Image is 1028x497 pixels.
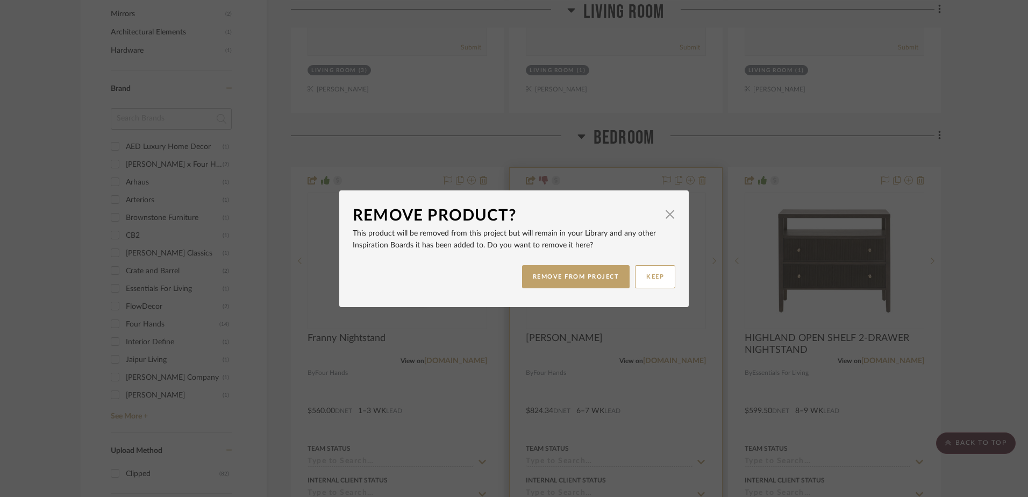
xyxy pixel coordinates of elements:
button: Close [659,204,681,225]
dialog-header: Remove Product? [353,204,675,228]
div: Remove Product? [353,204,659,228]
p: This product will be removed from this project but will remain in your Library and any other Insp... [353,228,675,251]
button: KEEP [635,265,675,288]
button: REMOVE FROM PROJECT [522,265,630,288]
